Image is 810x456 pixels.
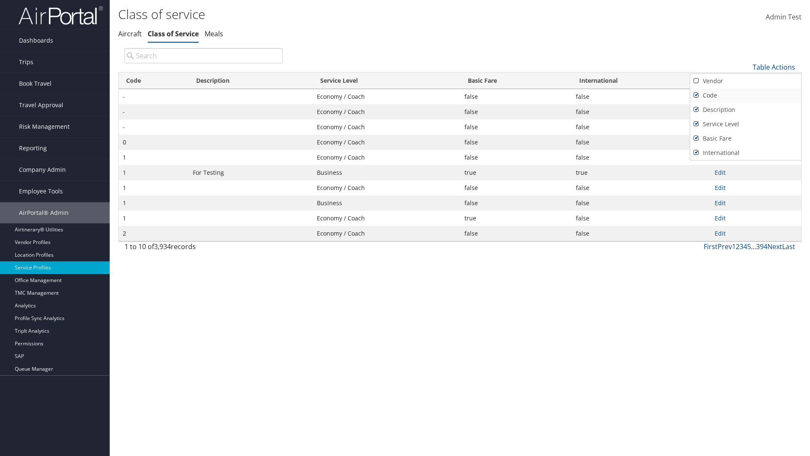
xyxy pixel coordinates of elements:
[690,146,801,160] a: International
[19,95,63,116] span: Travel Approval
[19,138,47,159] span: Reporting
[19,73,51,94] span: Book Travel
[690,74,801,88] a: Vendor
[19,30,53,51] span: Dashboards
[19,5,103,25] img: airportal-logo.png
[690,103,801,117] a: Description
[19,181,63,202] span: Employee Tools
[690,117,801,131] a: Service Level
[19,159,66,180] span: Company Admin
[19,116,70,137] span: Risk Management
[690,131,801,146] a: Basic Fare
[19,52,33,73] span: Trips
[19,202,69,223] span: AirPortal® Admin
[690,88,801,103] a: Code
